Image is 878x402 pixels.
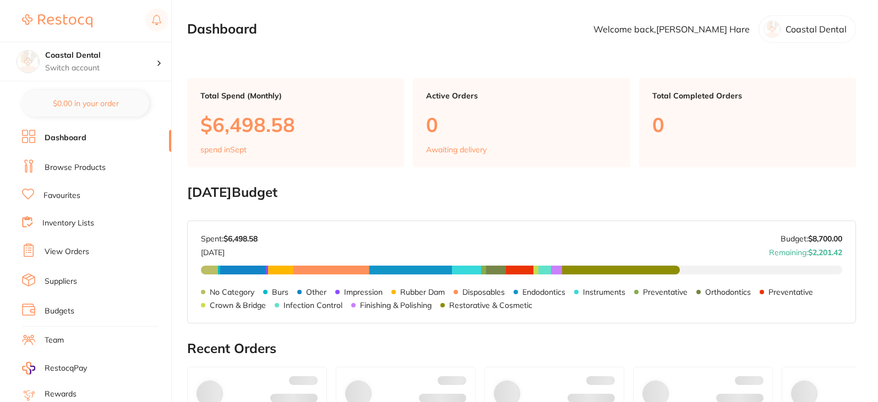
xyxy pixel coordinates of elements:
p: Budget: [781,234,842,243]
a: Browse Products [45,162,106,173]
a: Favourites [43,190,80,201]
p: 0 [652,113,843,136]
h2: Dashboard [187,21,257,37]
p: 0 [426,113,617,136]
p: Preventative [768,288,813,296]
a: Total Spend (Monthly)$6,498.58spend inSept [187,78,404,167]
p: Endodontics [522,288,565,296]
span: RestocqPay [45,363,87,374]
p: Infection Control [283,301,342,310]
p: Spent: [201,234,258,243]
p: Finishing & Polishing [360,301,432,310]
p: Burs [272,288,288,296]
a: Restocq Logo [22,8,92,34]
p: Crown & Bridge [210,301,266,310]
h2: Recent Orders [187,341,856,356]
p: Restorative & Cosmetic [449,301,532,310]
p: [DATE] [201,244,258,257]
p: Disposables [462,288,505,296]
img: RestocqPay [22,362,35,375]
a: Inventory Lists [42,218,94,229]
p: Switch account [45,63,156,74]
h4: Coastal Dental [45,50,156,61]
a: Rewards [45,389,77,400]
strong: $8,700.00 [808,234,842,244]
img: Coastal Dental [17,51,39,73]
p: Awaiting delivery [426,145,487,154]
p: spend in Sept [200,145,247,154]
img: Restocq Logo [22,14,92,27]
p: Total Completed Orders [652,91,843,100]
p: Preventative [643,288,688,296]
p: $6,498.58 [200,113,391,136]
a: Team [45,335,64,346]
p: Rubber Dam [400,288,445,296]
p: Total Spend (Monthly) [200,91,391,100]
a: RestocqPay [22,362,87,375]
strong: $2,201.42 [808,247,842,257]
p: Other [306,288,326,296]
a: Total Completed Orders0 [639,78,856,167]
h2: [DATE] Budget [187,185,856,200]
a: View Orders [45,246,89,257]
p: Impression [344,288,383,296]
p: Welcome back, [PERSON_NAME] Hare [593,24,750,34]
p: Coastal Dental [786,24,847,34]
a: Suppliers [45,276,77,287]
a: Dashboard [45,133,86,144]
button: $0.00 in your order [22,90,149,117]
p: Remaining: [769,244,842,257]
a: Budgets [45,306,74,317]
p: No Category [210,288,254,296]
p: Active Orders [426,91,617,100]
a: Active Orders0Awaiting delivery [413,78,630,167]
strong: $6,498.58 [223,234,258,244]
p: Instruments [583,288,625,296]
p: Orthodontics [705,288,751,296]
